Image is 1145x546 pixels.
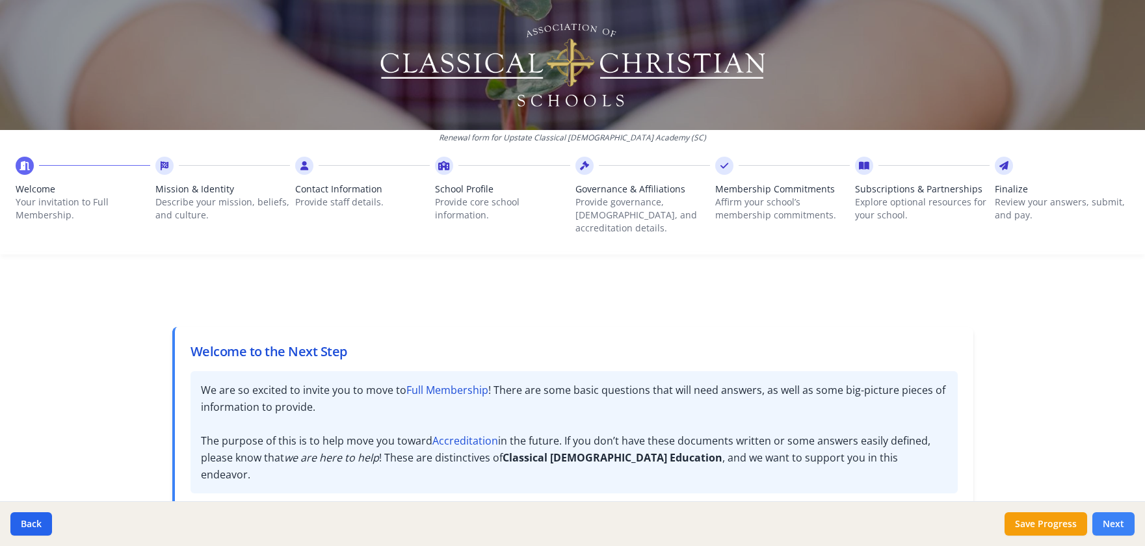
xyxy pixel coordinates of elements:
p: Affirm your school’s membership commitments. [715,196,850,222]
p: We are so excited to invite you to move to ! There are some basic questions that will need answer... [191,371,958,493]
p: Provide staff details. [295,196,430,209]
span: Mission & Identity [155,183,290,196]
p: Your invitation to Full Membership. [16,196,150,222]
img: Logo [378,19,767,110]
span: Finalize [995,183,1129,196]
p: Review your answers, submit, and pay. [995,196,1129,222]
strong: Classical [DEMOGRAPHIC_DATA] Education [503,450,722,465]
em: we are here to help [284,450,379,465]
p: Describe your mission, beliefs, and culture. [155,196,290,222]
h2: Welcome to the Next Step [191,343,958,361]
p: Explore optional resources for your school. [855,196,990,222]
span: Governance & Affiliations [575,183,710,196]
span: Contact Information [295,183,430,196]
p: Provide core school information. [435,196,570,222]
button: Next [1092,512,1135,536]
span: Membership Commitments [715,183,850,196]
button: Back [10,512,52,536]
span: School Profile [435,183,570,196]
span: Welcome [16,183,150,196]
strong: Full Membership [406,383,488,397]
strong: Accreditation [432,434,498,448]
p: Provide governance, [DEMOGRAPHIC_DATA], and accreditation details. [575,196,710,235]
span: Subscriptions & Partnerships [855,183,990,196]
button: Save Progress [1005,512,1087,536]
